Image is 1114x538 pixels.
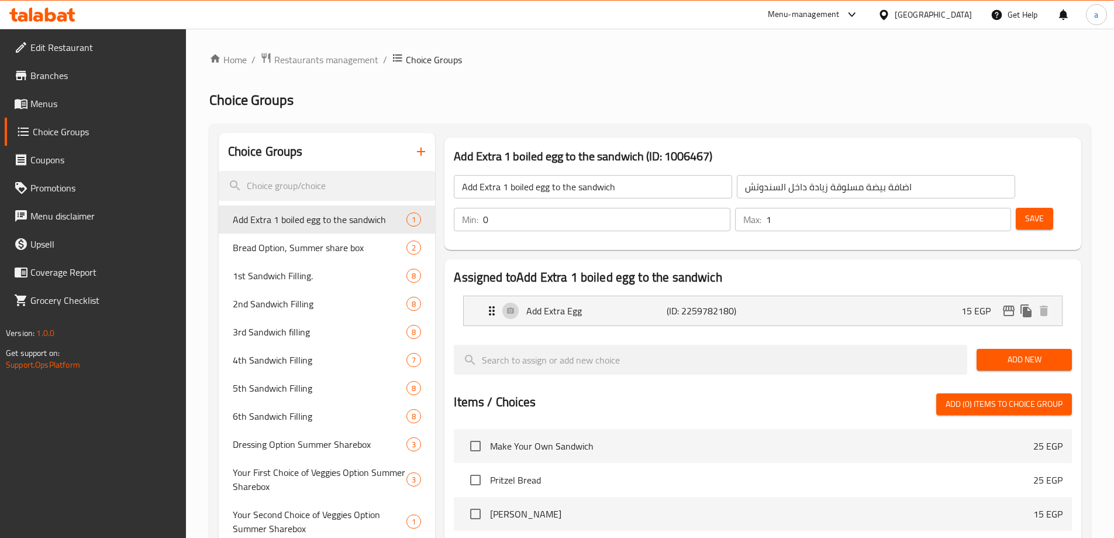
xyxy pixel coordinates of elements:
p: 25 EGP [1033,473,1063,487]
span: Select choice [463,502,488,526]
li: Expand [454,291,1072,331]
span: Menus [30,97,177,111]
span: [PERSON_NAME] [490,507,1033,521]
span: Your Second Choice of Veggies Option Summer Sharebox [233,508,407,536]
span: Upsell [30,237,177,251]
span: Select choice [463,434,488,458]
h2: Choice Groups [228,143,303,160]
input: search [454,345,967,375]
div: 4th Sandwich Filling7 [219,346,436,374]
a: Coverage Report [5,258,186,286]
span: 8 [407,383,420,394]
div: Bread Option, Summer share box2 [219,234,436,262]
span: Get support on: [6,345,60,361]
span: Add (0) items to choice group [946,397,1063,412]
span: a [1094,8,1098,21]
h2: Items / Choices [454,393,536,411]
span: 8 [407,270,420,282]
p: Min: [462,213,478,227]
span: Pritzel Bread [490,473,1033,487]
button: Add New [977,349,1072,371]
a: Menus [5,90,186,118]
span: 3rd Sandwich filling [233,325,407,339]
div: 1st Sandwich Filling.8 [219,262,436,290]
h3: Add Extra 1 boiled egg to the sandwich (ID: 1006467) [454,147,1072,166]
a: Upsell [5,230,186,258]
div: Your First Choice of Veggies Option Summer Sharebox3 [219,458,436,501]
span: Grocery Checklist [30,293,177,307]
li: / [383,53,387,67]
span: Save [1025,211,1044,226]
span: 8 [407,327,420,338]
div: Expand [464,296,1062,325]
span: Menu disclaimer [30,209,177,223]
div: Choices [406,269,421,283]
span: 7 [407,355,420,366]
span: Restaurants management [274,53,378,67]
span: Make Your Own Sandwich [490,439,1033,453]
span: Choice Groups [209,87,294,113]
span: Branches [30,68,177,83]
a: Support.OpsPlatform [6,357,80,372]
span: 1 [407,214,420,225]
a: Edit Restaurant [5,33,186,61]
span: Choice Groups [33,125,177,139]
p: Add Extra Egg [526,304,666,318]
button: Save [1016,208,1053,229]
span: Coupons [30,153,177,167]
span: 3 [407,474,420,485]
span: Your First Choice of Veggies Option Summer Sharebox [233,465,407,494]
div: 5th Sandwich Filling8 [219,374,436,402]
div: Choices [406,213,421,227]
a: Restaurants management [260,52,378,67]
div: [GEOGRAPHIC_DATA] [895,8,972,21]
div: Choices [406,472,421,486]
p: Max: [743,213,761,227]
button: delete [1035,302,1053,320]
button: duplicate [1018,302,1035,320]
a: Coupons [5,146,186,174]
span: 6th Sandwich Filling [233,409,407,423]
button: Add (0) items to choice group [936,393,1072,415]
div: 2nd Sandwich Filling8 [219,290,436,318]
div: Choices [406,515,421,529]
span: Add New [986,352,1063,367]
p: (ID: 2259782180) [667,304,760,318]
div: Choices [406,325,421,339]
span: 1.0.0 [36,325,54,341]
span: 5th Sandwich Filling [233,381,407,395]
div: Menu-management [768,8,840,22]
span: 2 [407,242,420,253]
div: Dressing Option Summer Sharebox3 [219,430,436,458]
span: 4th Sandwich Filling [233,353,407,367]
span: Version: [6,325,35,341]
div: Choices [406,409,421,423]
a: Choice Groups [5,118,186,146]
div: Add Extra 1 boiled egg to the sandwich1 [219,205,436,234]
button: edit [1000,302,1018,320]
span: Dressing Option Summer Sharebox [233,437,407,451]
span: 8 [407,299,420,310]
span: Promotions [30,181,177,195]
div: Choices [406,381,421,395]
span: Choice Groups [406,53,462,67]
span: 8 [407,411,420,422]
span: Select choice [463,468,488,492]
span: Edit Restaurant [30,40,177,54]
li: / [251,53,256,67]
span: Bread Option, Summer share box [233,241,407,255]
span: 1 [407,516,420,527]
span: 1st Sandwich Filling. [233,269,407,283]
span: Add Extra 1 boiled egg to the sandwich [233,213,407,227]
a: Grocery Checklist [5,286,186,314]
nav: breadcrumb [209,52,1091,67]
p: 25 EGP [1033,439,1063,453]
div: Choices [406,241,421,255]
div: Choices [406,297,421,311]
a: Branches [5,61,186,90]
p: 15 EGP [961,304,1000,318]
span: 2nd Sandwich Filling [233,297,407,311]
span: 3 [407,439,420,450]
span: Coverage Report [30,265,177,279]
div: 3rd Sandwich filling8 [219,318,436,346]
